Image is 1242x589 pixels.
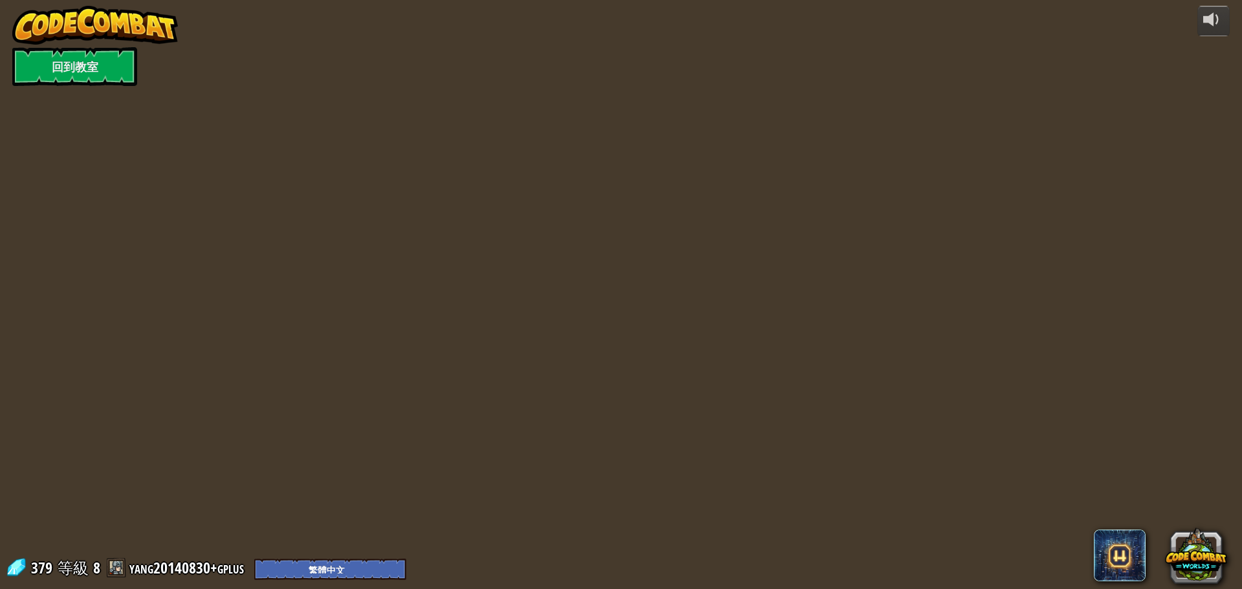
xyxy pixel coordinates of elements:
img: CodeCombat - Learn how to code by playing a game [12,6,178,45]
button: 調整音量 [1197,6,1230,36]
a: yang20140830+gplus [129,557,248,578]
span: 等級 [58,557,89,579]
span: 379 [31,557,56,578]
a: 回到教室 [12,47,137,86]
span: 8 [93,557,100,578]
